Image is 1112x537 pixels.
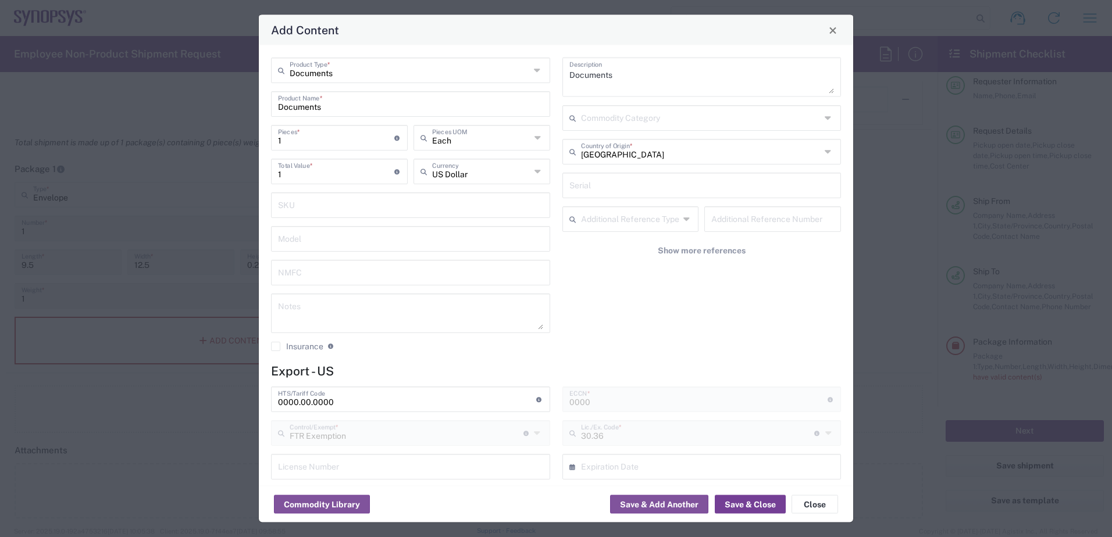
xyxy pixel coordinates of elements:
label: Insurance [271,342,323,351]
button: Commodity Library [274,495,370,514]
button: Save & Add Another [610,495,708,514]
span: Show more references [658,245,746,256]
h4: Add Content [271,22,339,38]
button: Close [792,495,838,514]
button: Close [825,22,841,38]
button: Save & Close [715,495,786,514]
h4: Export - US [271,364,841,378]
